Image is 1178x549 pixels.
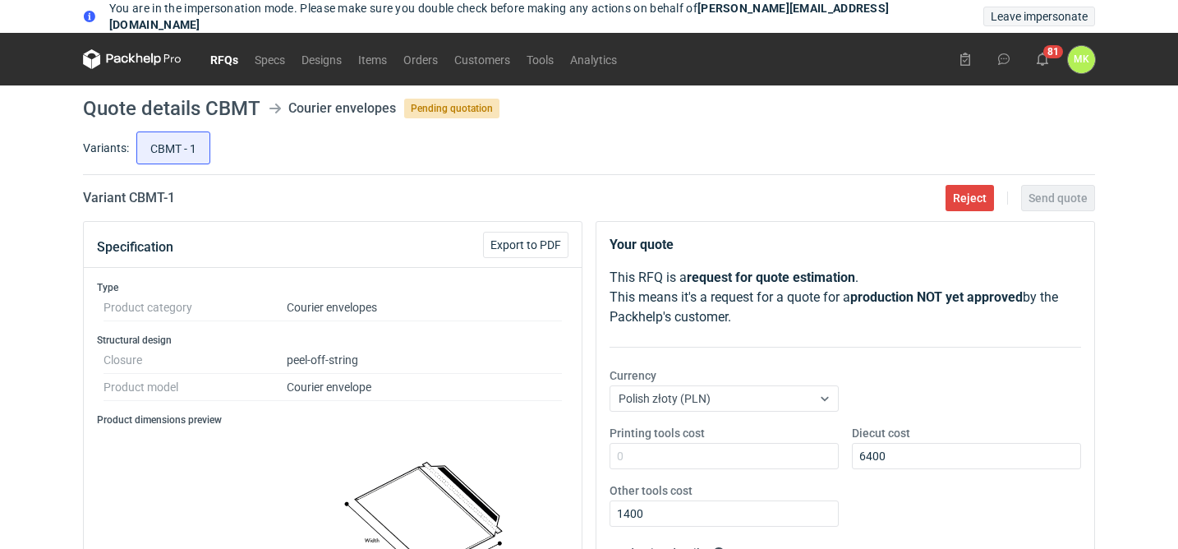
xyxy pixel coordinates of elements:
button: Send quote [1021,185,1095,211]
a: RFQs [202,49,246,69]
a: Orders [395,49,446,69]
input: 0 [852,443,1081,469]
strong: request for quote estimation [687,270,855,285]
h3: Structural design [97,334,568,347]
span: Pending quotation [404,99,499,118]
label: Printing tools cost [610,425,705,441]
span: Leave impersonate [991,11,1088,22]
svg: Packhelp Pro [83,49,182,69]
h2: Variant CBMT - 1 [83,188,175,208]
a: Customers [446,49,518,69]
a: Designs [293,49,350,69]
h1: Quote details CBMT [83,99,260,118]
input: 0 [610,443,839,469]
span: Reject [953,192,987,204]
button: Reject [946,185,994,211]
a: Tools [518,49,562,69]
a: Analytics [562,49,625,69]
label: CBMT - 1 [136,131,210,164]
input: 0 [610,501,839,527]
h3: Type [97,281,568,294]
a: Items [350,49,395,69]
span: Export to PDF [490,239,561,251]
div: Courier envelopes [288,99,396,118]
dt: Closure [104,347,287,374]
p: This RFQ is a . This means it's a request for a quote for a by the Packhelp's customer. [610,268,1081,327]
dd: peel-off-string [287,347,562,374]
label: Variants: [83,140,129,156]
button: Leave impersonate [983,7,1095,26]
a: Specs [246,49,293,69]
dd: Courier envelopes [287,294,562,321]
h3: Product dimensions preview [97,413,568,427]
dt: Product category [104,294,287,321]
button: Export to PDF [483,232,568,258]
label: Diecut cost [852,425,910,441]
span: Polish złoty (PLN) [619,392,711,405]
div: Martyna Kasperska [1068,46,1095,73]
strong: production NOT yet approved [850,289,1023,305]
button: MK [1068,46,1095,73]
dd: Courier envelope [287,374,562,401]
strong: Your quote [610,237,674,252]
label: Other tools cost [610,482,693,499]
button: Specification [97,228,173,267]
dt: Product model [104,374,287,401]
span: Send quote [1028,192,1088,204]
button: 81 [1029,46,1056,72]
label: Currency [610,367,656,384]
